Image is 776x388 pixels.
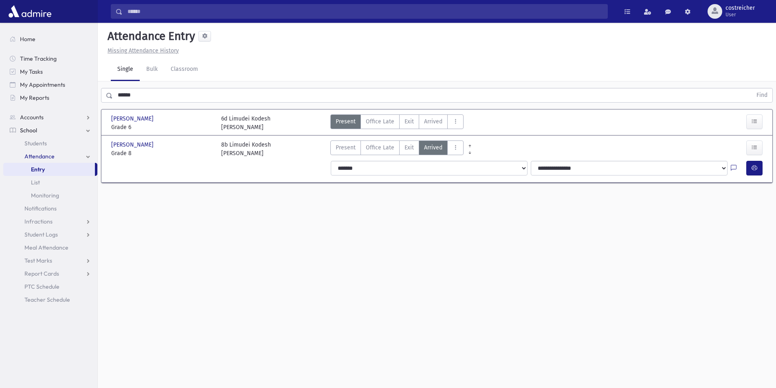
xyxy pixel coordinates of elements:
span: PTC Schedule [24,283,59,290]
div: 6d Limudei Kodesh [PERSON_NAME] [221,114,270,132]
a: PTC Schedule [3,280,97,293]
a: Time Tracking [3,52,97,65]
span: Office Late [366,117,394,126]
span: Grade 6 [111,123,213,132]
a: Test Marks [3,254,97,267]
span: User [725,11,755,18]
a: Infractions [3,215,97,228]
a: Teacher Schedule [3,293,97,306]
a: Entry [3,163,95,176]
span: My Reports [20,94,49,101]
a: Missing Attendance History [104,47,179,54]
a: Notifications [3,202,97,215]
span: List [31,179,40,186]
img: AdmirePro [7,3,53,20]
div: AttTypes [330,140,464,158]
span: Teacher Schedule [24,296,70,303]
a: Monitoring [3,189,97,202]
a: My Tasks [3,65,97,78]
span: Exit [404,117,414,126]
input: Search [123,4,607,19]
a: Single [111,58,140,81]
span: Home [20,35,35,43]
a: My Reports [3,91,97,104]
span: Grade 8 [111,149,213,158]
span: My Tasks [20,68,43,75]
a: Attendance [3,150,97,163]
div: 8b Limudei Kodesh [PERSON_NAME] [221,140,271,158]
span: Meal Attendance [24,244,68,251]
span: Attendance [24,153,55,160]
span: Arrived [424,117,442,126]
a: Home [3,33,97,46]
span: Time Tracking [20,55,57,62]
a: Meal Attendance [3,241,97,254]
u: Missing Attendance History [108,47,179,54]
span: Arrived [424,143,442,152]
span: costreicher [725,5,755,11]
a: School [3,124,97,137]
span: [PERSON_NAME] [111,140,155,149]
span: Entry [31,166,45,173]
span: [PERSON_NAME] [111,114,155,123]
span: Test Marks [24,257,52,264]
span: My Appointments [20,81,65,88]
span: Notifications [24,205,57,212]
a: List [3,176,97,189]
span: Report Cards [24,270,59,277]
span: Monitoring [31,192,59,199]
a: Classroom [164,58,204,81]
span: Students [24,140,47,147]
button: Find [752,88,772,102]
span: Student Logs [24,231,58,238]
a: My Appointments [3,78,97,91]
a: Bulk [140,58,164,81]
span: Exit [404,143,414,152]
a: Students [3,137,97,150]
h5: Attendance Entry [104,29,195,43]
span: Accounts [20,114,44,121]
span: Infractions [24,218,53,225]
div: AttTypes [330,114,464,132]
span: Office Late [366,143,394,152]
a: Accounts [3,111,97,124]
a: Student Logs [3,228,97,241]
span: Present [336,143,356,152]
a: Report Cards [3,267,97,280]
span: Present [336,117,356,126]
span: School [20,127,37,134]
